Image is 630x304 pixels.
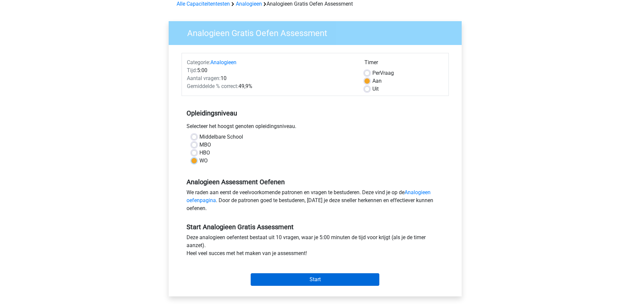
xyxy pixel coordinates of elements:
[177,1,230,7] a: Alle Capaciteitentesten
[364,59,443,69] div: Timer
[199,157,208,165] label: WO
[251,273,379,286] input: Start
[182,189,449,215] div: We raden aan eerst de veelvoorkomende patronen en vragen te bestuderen. Deze vind je op de . Door...
[372,85,379,93] label: Uit
[182,74,359,82] div: 10
[187,178,444,186] h5: Analogieen Assessment Oefenen
[372,69,394,77] label: Vraag
[187,83,238,89] span: Gemiddelde % correct:
[182,234,449,260] div: Deze analogieen oefentest bestaat uit 10 vragen, waar je 5:00 minuten de tijd voor krijgt (als je...
[199,133,243,141] label: Middelbare School
[199,149,210,157] label: HBO
[187,67,197,73] span: Tijd:
[187,59,210,65] span: Categorie:
[187,107,444,120] h5: Opleidingsniveau
[372,70,380,76] span: Per
[182,122,449,133] div: Selecteer het hoogst genoten opleidingsniveau.
[187,223,444,231] h5: Start Analogieen Gratis Assessment
[210,59,236,65] a: Analogieen
[182,66,359,74] div: 5:00
[179,25,457,38] h3: Analogieen Gratis Oefen Assessment
[182,82,359,90] div: 49,9%
[199,141,211,149] label: MBO
[236,1,262,7] a: Analogieen
[187,75,221,81] span: Aantal vragen:
[372,77,382,85] label: Aan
